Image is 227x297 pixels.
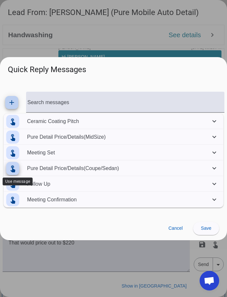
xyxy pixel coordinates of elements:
mat-expansion-panel-header: Meeting Confirmation [4,192,223,208]
mat-panel-description: Meeting Set [27,144,208,162]
mat-expansion-panel-header: Follow Up [4,176,223,192]
mat-panel-description: Pure Detail Price/Details(MidSize) [27,128,208,146]
mat-icon: touch_app [9,117,17,125]
mat-icon: touch_app [9,133,17,141]
mat-expansion-panel-header: Meeting Set [4,145,223,161]
mat-expansion-panel-header: Pure Detail Price/Details(Coupe/Sedan) [4,161,223,176]
mat-label: Search messages [27,99,69,105]
mat-panel-description: Follow Up [27,175,208,193]
mat-expansion-panel-header: Ceramic Coating Pitch [4,114,223,129]
mat-icon: touch_app [9,180,17,188]
button: Save [193,222,219,235]
span: Save [201,226,211,231]
mat-icon: add [8,99,16,106]
mat-expansion-panel-header: Pure Detail Price/Details(MidSize) [4,129,223,145]
mat-panel-description: Ceramic Coating Pitch [27,112,208,131]
mat-panel-description: Pure Detail Price/Details(Coupe/Sedan) [27,159,208,178]
span: Cancel [168,226,183,231]
mat-icon: touch_app [9,164,17,172]
mat-panel-description: Meeting Confirmation [27,191,208,209]
div: Open chat [200,271,219,290]
mat-icon: touch_app [9,149,17,157]
mat-icon: touch_app [9,196,17,204]
button: Cancel [163,222,188,235]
